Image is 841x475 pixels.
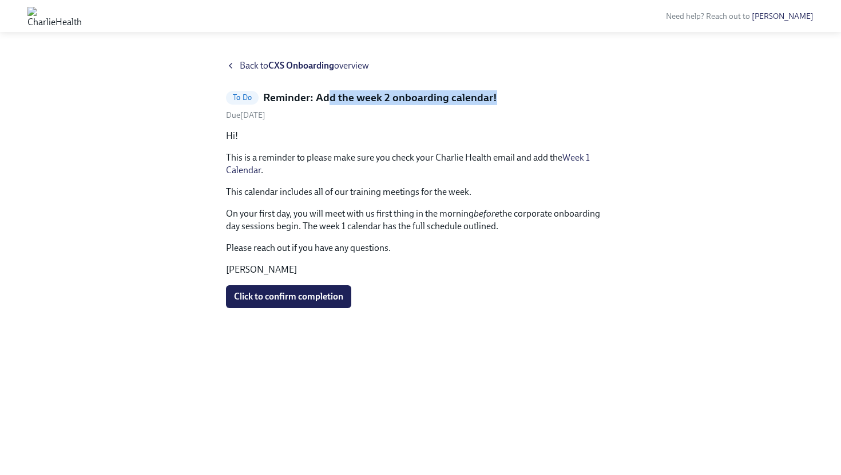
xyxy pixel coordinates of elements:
span: Click to confirm completion [234,291,343,302]
strong: CXS Onboarding [268,60,334,71]
img: CharlieHealth [27,7,82,25]
p: On your first day, you will meet with us first thing in the morning the corporate onboarding day ... [226,207,615,233]
h5: Reminder: Add the week 2 onboarding calendar! [263,90,497,105]
a: Week 1 Calendar [226,152,590,175]
span: Back to overview [240,59,369,72]
p: Hi! [226,130,615,142]
span: To Do [226,93,259,102]
span: Saturday, August 16th 2025, 10:00 am [226,110,265,120]
button: Click to confirm completion [226,285,351,308]
p: Please reach out if you have any questions. [226,242,615,254]
span: Need help? Reach out to [666,11,814,21]
p: This calendar includes all of our training meetings for the week. [226,186,615,198]
a: [PERSON_NAME] [752,11,814,21]
p: [PERSON_NAME] [226,264,615,276]
p: This is a reminder to please make sure you check your Charlie Health email and add the . [226,151,615,177]
a: Back toCXS Onboardingoverview [226,59,615,72]
em: before [474,208,499,219]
